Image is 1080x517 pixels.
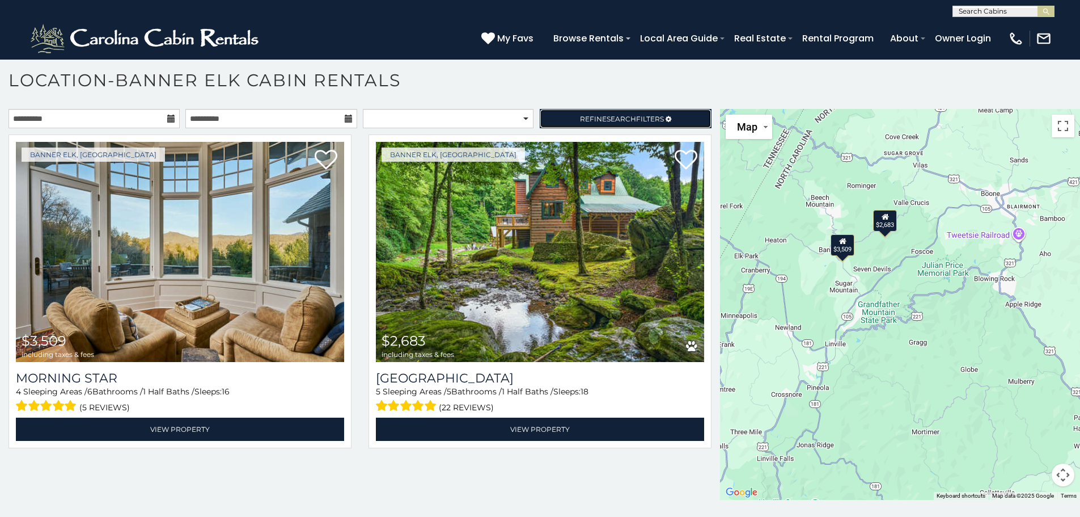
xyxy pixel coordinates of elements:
[376,371,704,386] h3: Eagle Ridge Falls
[16,142,344,362] a: Morning Star $3,509 including taxes & fees
[723,485,760,500] a: Open this area in Google Maps (opens a new window)
[22,333,66,349] span: $3,509
[87,386,92,397] span: 6
[797,28,879,48] a: Rental Program
[143,386,194,397] span: 1 Half Baths /
[439,400,494,415] span: (22 reviews)
[376,386,704,415] div: Sleeping Areas / Bathrooms / Sleeps:
[16,386,21,397] span: 4
[831,234,855,256] div: $3,509
[992,493,1054,499] span: Map data ©2025 Google
[22,148,165,162] a: Banner Elk, [GEOGRAPHIC_DATA]
[874,210,897,232] div: $2,683
[1036,31,1052,47] img: mail-regular-white.png
[16,418,344,441] a: View Property
[726,115,772,139] button: Change map style
[1052,115,1074,137] button: Toggle fullscreen view
[929,28,997,48] a: Owner Login
[729,28,791,48] a: Real Estate
[16,371,344,386] a: Morning Star
[28,22,264,56] img: White-1-2.png
[16,386,344,415] div: Sleeping Areas / Bathrooms / Sleeps:
[737,121,757,133] span: Map
[634,28,723,48] a: Local Area Guide
[315,149,337,173] a: Add to favorites
[382,351,454,358] span: including taxes & fees
[723,485,760,500] img: Google
[222,386,230,397] span: 16
[675,149,697,173] a: Add to favorites
[1061,493,1077,499] a: Terms (opens in new tab)
[884,28,924,48] a: About
[607,115,636,123] span: Search
[79,400,130,415] span: (5 reviews)
[376,371,704,386] a: [GEOGRAPHIC_DATA]
[497,31,533,45] span: My Favs
[447,386,451,397] span: 5
[581,386,588,397] span: 18
[580,115,664,123] span: Refine Filters
[548,28,629,48] a: Browse Rentals
[1052,464,1074,486] button: Map camera controls
[481,31,536,46] a: My Favs
[937,492,985,500] button: Keyboard shortcuts
[1008,31,1024,47] img: phone-regular-white.png
[22,351,94,358] span: including taxes & fees
[376,418,704,441] a: View Property
[376,386,380,397] span: 5
[16,142,344,362] img: Morning Star
[540,109,711,128] a: RefineSearchFilters
[382,148,525,162] a: Banner Elk, [GEOGRAPHIC_DATA]
[376,142,704,362] img: Eagle Ridge Falls
[382,333,426,349] span: $2,683
[502,386,553,397] span: 1 Half Baths /
[376,142,704,362] a: Eagle Ridge Falls $2,683 including taxes & fees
